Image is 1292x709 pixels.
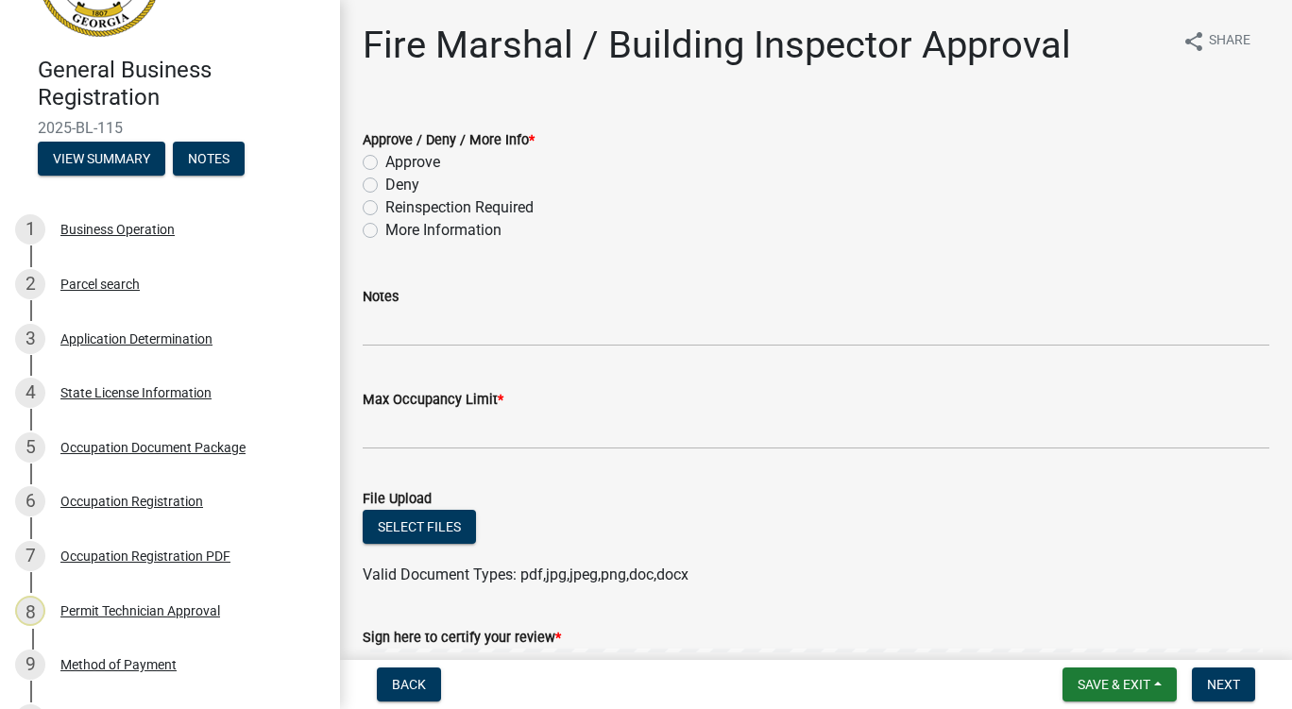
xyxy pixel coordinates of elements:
[363,510,476,544] button: Select files
[15,432,45,463] div: 5
[363,394,503,407] label: Max Occupancy Limit
[385,151,440,174] label: Approve
[60,332,212,346] div: Application Determination
[385,219,501,242] label: More Information
[38,119,302,137] span: 2025-BL-115
[60,604,220,617] div: Permit Technician Approval
[60,658,177,671] div: Method of Payment
[363,134,535,147] label: Approve / Deny / More Info
[363,23,1071,68] h1: Fire Marshal / Building Inspector Approval
[377,667,441,701] button: Back
[15,378,45,408] div: 4
[385,174,419,196] label: Deny
[15,214,45,245] div: 1
[363,291,399,304] label: Notes
[60,441,246,454] div: Occupation Document Package
[15,486,45,516] div: 6
[15,650,45,680] div: 9
[173,152,245,167] wm-modal-confirm: Notes
[392,677,426,692] span: Back
[1167,23,1266,59] button: shareShare
[15,269,45,299] div: 2
[363,632,561,645] label: Sign here to certify your review
[60,223,175,236] div: Business Operation
[15,596,45,626] div: 8
[60,495,203,508] div: Occupation Registration
[363,566,688,583] span: Valid Document Types: pdf,jpg,jpeg,png,doc,docx
[1078,677,1150,692] span: Save & Exit
[38,142,165,176] button: View Summary
[38,152,165,167] wm-modal-confirm: Summary
[60,278,140,291] div: Parcel search
[38,57,325,111] h4: General Business Registration
[1182,30,1205,53] i: share
[60,386,212,399] div: State License Information
[15,541,45,571] div: 7
[1062,667,1177,701] button: Save & Exit
[1209,30,1250,53] span: Share
[385,196,534,219] label: Reinspection Required
[1207,677,1240,692] span: Next
[1192,667,1255,701] button: Next
[60,549,230,563] div: Occupation Registration PDF
[173,142,245,176] button: Notes
[15,324,45,354] div: 3
[363,493,432,506] label: File Upload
